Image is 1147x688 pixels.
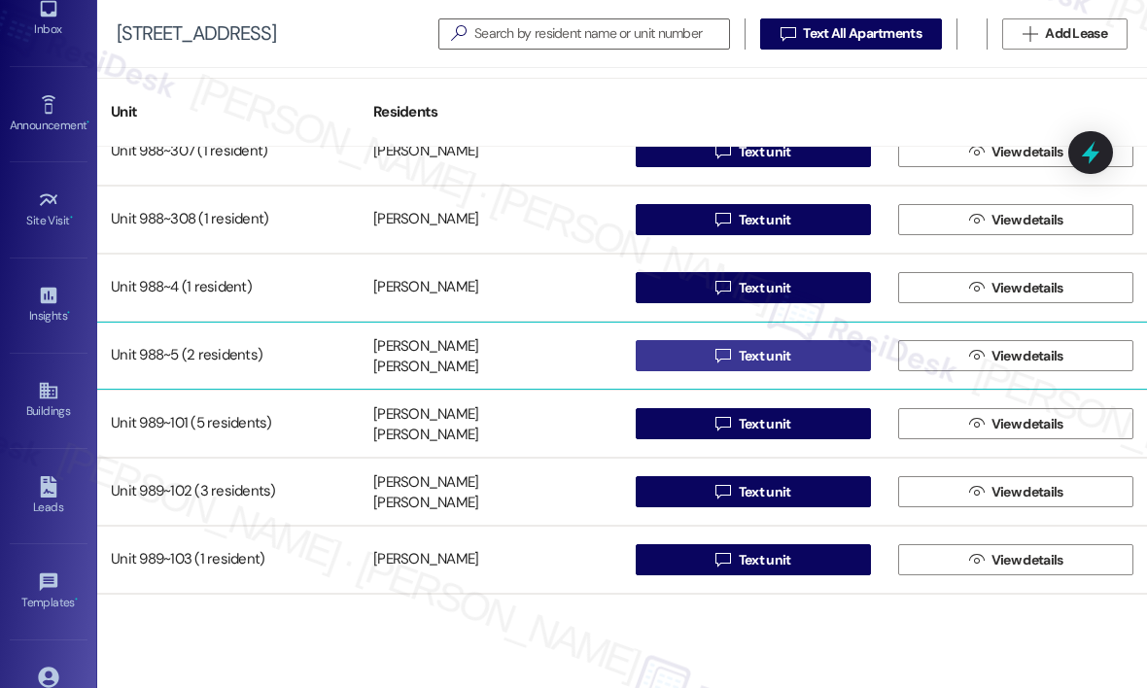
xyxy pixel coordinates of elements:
[373,142,478,162] div: [PERSON_NAME]
[760,18,942,50] button: Text All Apartments
[898,408,1133,439] button: View details
[898,272,1133,303] button: View details
[373,358,478,378] div: [PERSON_NAME]
[97,472,360,511] div: Unit 989~102 (3 residents)
[991,142,1063,162] span: View details
[969,280,984,295] i: 
[636,408,871,439] button: Text unit
[715,416,730,431] i: 
[373,210,478,230] div: [PERSON_NAME]
[10,566,87,618] a: Templates •
[373,472,478,493] div: [PERSON_NAME]
[636,136,871,167] button: Text unit
[739,550,791,570] span: Text unit
[803,23,921,44] span: Text All Apartments
[898,136,1133,167] button: View details
[373,494,478,514] div: [PERSON_NAME]
[991,482,1063,502] span: View details
[10,184,87,236] a: Site Visit •
[715,144,730,159] i: 
[97,200,360,239] div: Unit 988~308 (1 resident)
[87,116,89,129] span: •
[360,88,622,136] div: Residents
[739,210,791,230] span: Text unit
[10,374,87,427] a: Buildings
[991,346,1063,366] span: View details
[474,20,729,48] input: Search by resident name or unit number
[97,88,360,136] div: Unit
[739,346,791,366] span: Text unit
[636,272,871,303] button: Text unit
[898,476,1133,507] button: View details
[70,211,73,224] span: •
[739,414,791,434] span: Text unit
[1023,26,1037,42] i: 
[117,23,276,44] div: [STREET_ADDRESS]
[781,26,795,42] i: 
[969,348,984,363] i: 
[636,340,871,371] button: Text unit
[715,280,730,295] i: 
[991,278,1063,298] span: View details
[739,142,791,162] span: Text unit
[991,550,1063,570] span: View details
[969,484,984,499] i: 
[1045,23,1107,44] span: Add Lease
[97,404,360,443] div: Unit 989~101 (5 residents)
[715,552,730,568] i: 
[969,144,984,159] i: 
[739,278,791,298] span: Text unit
[443,23,474,44] i: 
[739,482,791,502] span: Text unit
[97,268,360,307] div: Unit 988~4 (1 resident)
[1002,18,1128,50] button: Add Lease
[373,336,478,357] div: [PERSON_NAME]
[97,132,360,171] div: Unit 988~307 (1 resident)
[636,544,871,575] button: Text unit
[97,336,360,375] div: Unit 988~5 (2 residents)
[636,476,871,507] button: Text unit
[10,279,87,331] a: Insights •
[373,278,478,298] div: [PERSON_NAME]
[969,212,984,227] i: 
[715,484,730,499] i: 
[97,540,360,579] div: Unit 989~103 (1 resident)
[715,348,730,363] i: 
[75,593,78,606] span: •
[898,544,1133,575] button: View details
[373,426,478,446] div: [PERSON_NAME]
[373,404,478,425] div: [PERSON_NAME]
[969,552,984,568] i: 
[991,210,1063,230] span: View details
[373,550,478,570] div: [PERSON_NAME]
[969,416,984,431] i: 
[636,204,871,235] button: Text unit
[898,340,1133,371] button: View details
[991,414,1063,434] span: View details
[10,470,87,523] a: Leads
[898,204,1133,235] button: View details
[715,212,730,227] i: 
[67,306,70,320] span: •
